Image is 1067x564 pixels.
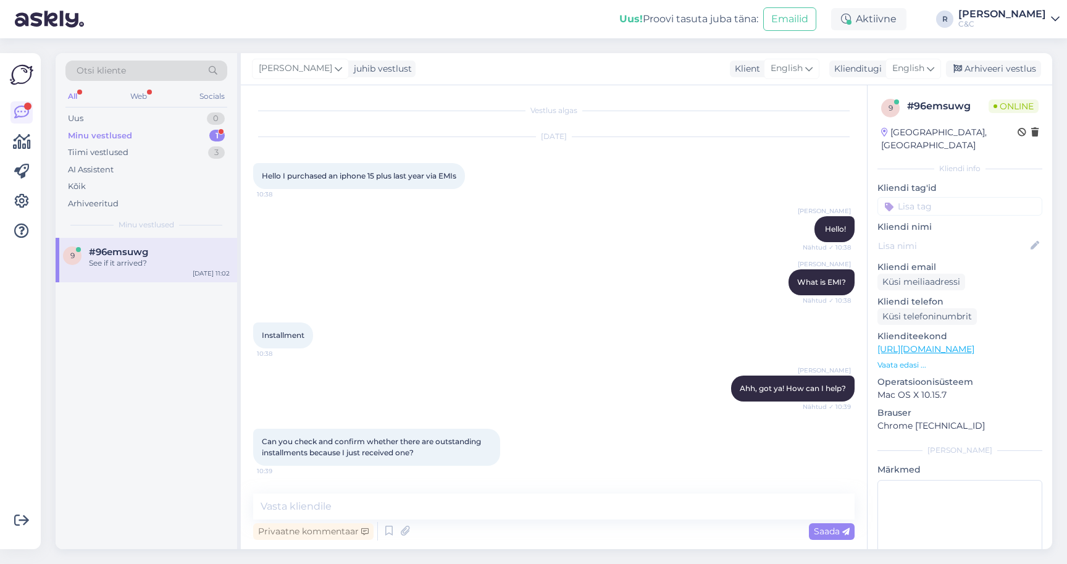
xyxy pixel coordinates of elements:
[825,224,846,234] span: Hello!
[68,180,86,193] div: Kõik
[349,62,412,75] div: juhib vestlust
[771,62,803,75] span: English
[68,130,132,142] div: Minu vestlused
[89,258,230,269] div: See if it arrived?
[878,239,1028,253] input: Lisa nimi
[907,99,989,114] div: # 96emsuwg
[889,103,893,112] span: 9
[257,190,303,199] span: 10:38
[958,9,1046,19] div: [PERSON_NAME]
[798,259,851,269] span: [PERSON_NAME]
[814,526,850,537] span: Saada
[257,349,303,358] span: 10:38
[877,445,1042,456] div: [PERSON_NAME]
[877,261,1042,274] p: Kliendi email
[877,406,1042,419] p: Brauser
[207,112,225,125] div: 0
[877,376,1042,389] p: Operatsioonisüsteem
[803,243,851,252] span: Nähtud ✓ 10:38
[197,88,227,104] div: Socials
[877,295,1042,308] p: Kliendi telefon
[68,198,119,210] div: Arhiveeritud
[193,269,230,278] div: [DATE] 11:02
[253,523,374,540] div: Privaatne kommentaar
[831,8,906,30] div: Aktiivne
[10,63,33,86] img: Askly Logo
[877,163,1042,174] div: Kliendi info
[68,146,128,159] div: Tiimi vestlused
[877,274,965,290] div: Küsi meiliaadressi
[877,197,1042,216] input: Lisa tag
[208,146,225,159] div: 3
[877,463,1042,476] p: Märkmed
[877,360,1042,371] p: Vaata edasi ...
[958,19,1046,29] div: C&C
[946,61,1041,77] div: Arhiveeri vestlus
[262,171,456,180] span: Hello I purchased an iphone 15 plus last year via EMIs
[65,88,80,104] div: All
[829,62,882,75] div: Klienditugi
[877,308,977,325] div: Küsi telefoninumbrit
[798,206,851,216] span: [PERSON_NAME]
[257,466,303,476] span: 10:39
[892,62,924,75] span: English
[936,11,953,28] div: R
[70,251,75,260] span: 9
[619,12,758,27] div: Proovi tasuta juba täna:
[798,366,851,375] span: [PERSON_NAME]
[763,7,816,31] button: Emailid
[877,330,1042,343] p: Klienditeekond
[119,219,174,230] span: Minu vestlused
[989,99,1039,113] span: Online
[877,221,1042,234] p: Kliendi nimi
[958,9,1060,29] a: [PERSON_NAME]C&C
[803,402,851,411] span: Nähtud ✓ 10:39
[68,112,83,125] div: Uus
[259,62,332,75] span: [PERSON_NAME]
[877,419,1042,432] p: Chrome [TECHNICAL_ID]
[619,13,643,25] b: Uus!
[89,246,148,258] span: #96emsuwg
[262,330,304,340] span: Installment
[881,126,1018,152] div: [GEOGRAPHIC_DATA], [GEOGRAPHIC_DATA]
[68,164,114,176] div: AI Assistent
[877,343,974,355] a: [URL][DOMAIN_NAME]
[77,64,126,77] span: Otsi kliente
[128,88,149,104] div: Web
[253,131,855,142] div: [DATE]
[253,105,855,116] div: Vestlus algas
[797,277,846,287] span: What is EMI?
[209,130,225,142] div: 1
[262,437,483,457] span: Can you check and confirm whether there are outstanding installments because I just received one?
[803,296,851,305] span: Nähtud ✓ 10:38
[730,62,760,75] div: Klient
[740,384,846,393] span: Ahh, got ya! How can I help?
[877,182,1042,195] p: Kliendi tag'id
[877,389,1042,402] p: Mac OS X 10.15.7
